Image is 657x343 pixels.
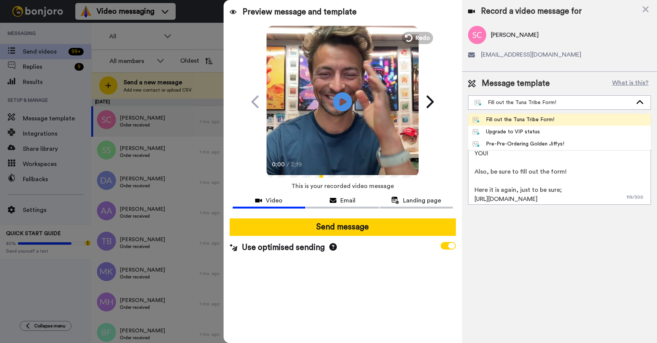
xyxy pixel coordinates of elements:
[610,78,651,89] button: What is this?
[287,160,289,169] span: /
[473,140,564,148] div: Pre-Pre-Ordering Golden Jiffys!
[481,50,581,59] span: [EMAIL_ADDRESS][DOMAIN_NAME]
[230,218,456,236] button: Send message
[468,136,651,205] textarea: Hi {first_name|there}, this is my personal thank you video to YOU! Also, be sure to fill out the ...
[473,129,480,135] img: nextgen-template.svg
[403,196,441,205] span: Landing page
[474,99,632,106] div: Fill out the Tuna Tribe Form!
[291,160,304,169] span: 2:19
[473,117,480,123] img: nextgen-template.svg
[482,78,550,89] span: Message template
[473,116,554,123] div: Fill out the Tuna Tribe Form!
[474,100,482,106] img: nextgen-template.svg
[242,242,325,253] span: Use optimised sending
[473,141,480,147] img: nextgen-template.svg
[340,196,355,205] span: Email
[291,178,394,194] span: This is your recorded video message
[473,128,540,136] div: Upgrade to VIP status
[272,160,285,169] span: 0:00
[266,196,282,205] span: Video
